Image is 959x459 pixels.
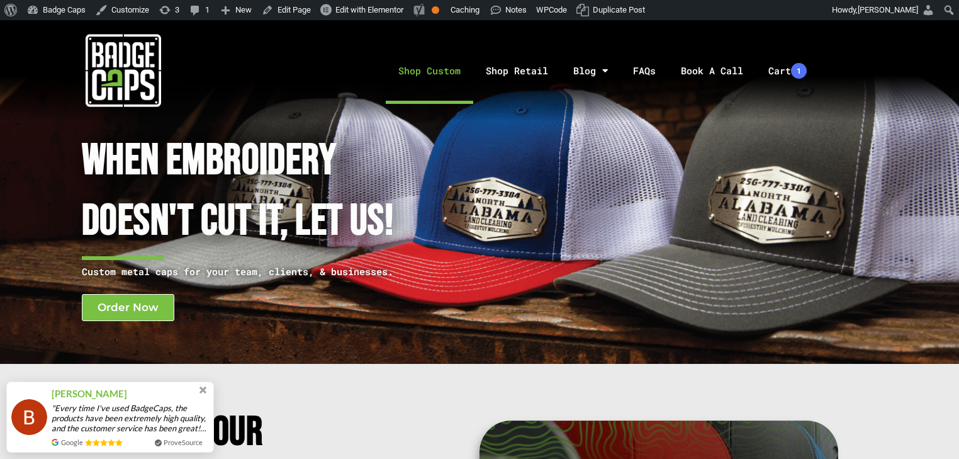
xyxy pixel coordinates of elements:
nav: Menu [246,38,959,104]
span: Order Now [98,302,159,313]
h1: When Embroidery Doesn't cut it, Let Us! [82,131,425,252]
span: [PERSON_NAME] [52,387,127,401]
img: provesource social proof notification image [11,399,47,435]
span: Google [61,437,83,448]
div: OK [432,6,439,14]
a: Book A Call [668,38,756,104]
a: Blog [561,38,620,104]
span: "Every time I've used BadgeCaps, the products have been extremely high quality, and the customer ... [52,403,209,433]
a: Cart1 [756,38,819,104]
span: [PERSON_NAME] [858,5,918,14]
a: Shop Retail [473,38,561,104]
a: ProveSource [164,437,203,448]
img: badgecaps white logo with green acccent [86,33,161,108]
iframe: Chat Widget [896,399,959,459]
span: Edit with Elementor [335,5,403,14]
a: FAQs [620,38,668,104]
p: Custom metal caps for your team, clients, & businesses. [82,264,425,280]
img: provesource review source [52,439,59,446]
a: Shop Custom [386,38,473,104]
a: Order Now [82,294,174,321]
